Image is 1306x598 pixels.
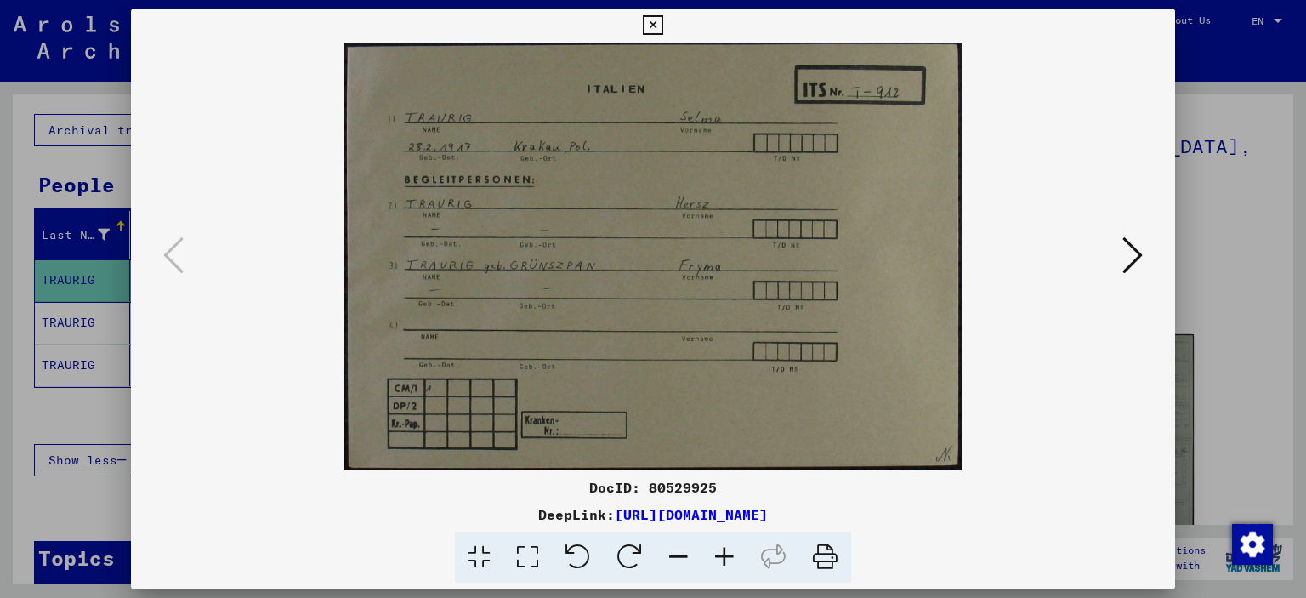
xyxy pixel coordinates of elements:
img: 001.jpg [189,43,1118,470]
div: Change consent [1231,523,1272,564]
div: DeepLink: [131,504,1176,525]
a: [URL][DOMAIN_NAME] [615,506,768,523]
img: Change consent [1232,524,1273,565]
div: DocID: 80529925 [131,477,1176,498]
